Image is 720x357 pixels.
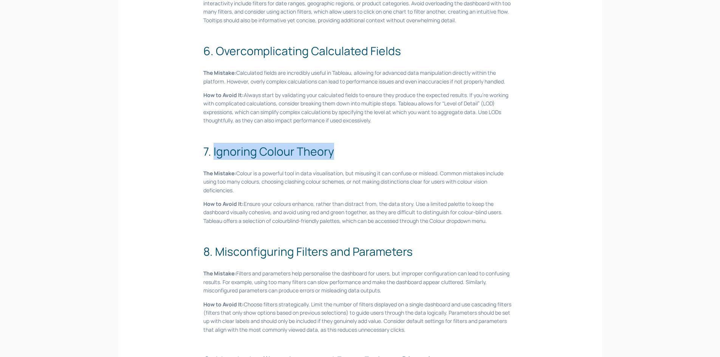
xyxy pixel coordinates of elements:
[203,200,517,234] p: Ensure your colours enhance, rather than distract from, the data story. Use a limited palette to ...
[203,200,244,207] strong: How to Avoid It:
[203,300,517,343] p: Choose filters strategically. Limit the number of filters displayed on a single dashboard and use...
[203,69,517,86] p: Calculated fields are incredibly useful in Tableau, allowing for advanced data manipulation direc...
[203,42,517,59] h2: 6. Overcomplicating Calculated Fields
[203,69,236,76] strong: The Mistake:
[203,243,517,260] h2: 8. Misconfiguring Filters and Parameters
[203,170,236,177] strong: The Mistake:
[203,301,244,308] strong: How to Avoid It:
[203,143,517,160] h2: 7. Ignoring Colour Theory
[203,91,517,133] p: Always start by validating your calculated fields to ensure they produce the expected results. If...
[203,270,236,277] strong: The Mistake:
[203,269,517,295] p: Filters and parameters help personalise the dashboard for users, but improper configuration can l...
[203,169,517,195] p: Colour is a powerful tool in data visualisation, but misusing it can confuse or mislead. Common m...
[203,91,244,99] strong: How to Avoid It:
